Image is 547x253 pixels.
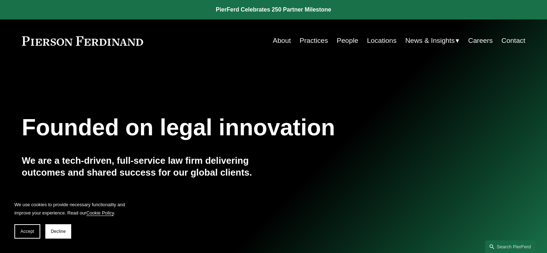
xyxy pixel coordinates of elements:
[22,114,442,141] h1: Founded on legal innovation
[405,35,455,47] span: News & Insights
[20,229,34,234] span: Accept
[273,34,291,48] a: About
[337,34,358,48] a: People
[14,224,40,239] button: Accept
[22,155,274,178] h4: We are a tech-driven, full-service law firm delivering outcomes and shared success for our global...
[51,229,66,234] span: Decline
[485,240,535,253] a: Search this site
[14,200,129,217] p: We use cookies to provide necessary functionality and improve your experience. Read our .
[45,224,71,239] button: Decline
[468,34,493,48] a: Careers
[367,34,396,48] a: Locations
[501,34,525,48] a: Contact
[405,34,460,48] a: folder dropdown
[86,210,114,216] a: Cookie Policy
[7,193,137,246] section: Cookie banner
[300,34,328,48] a: Practices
